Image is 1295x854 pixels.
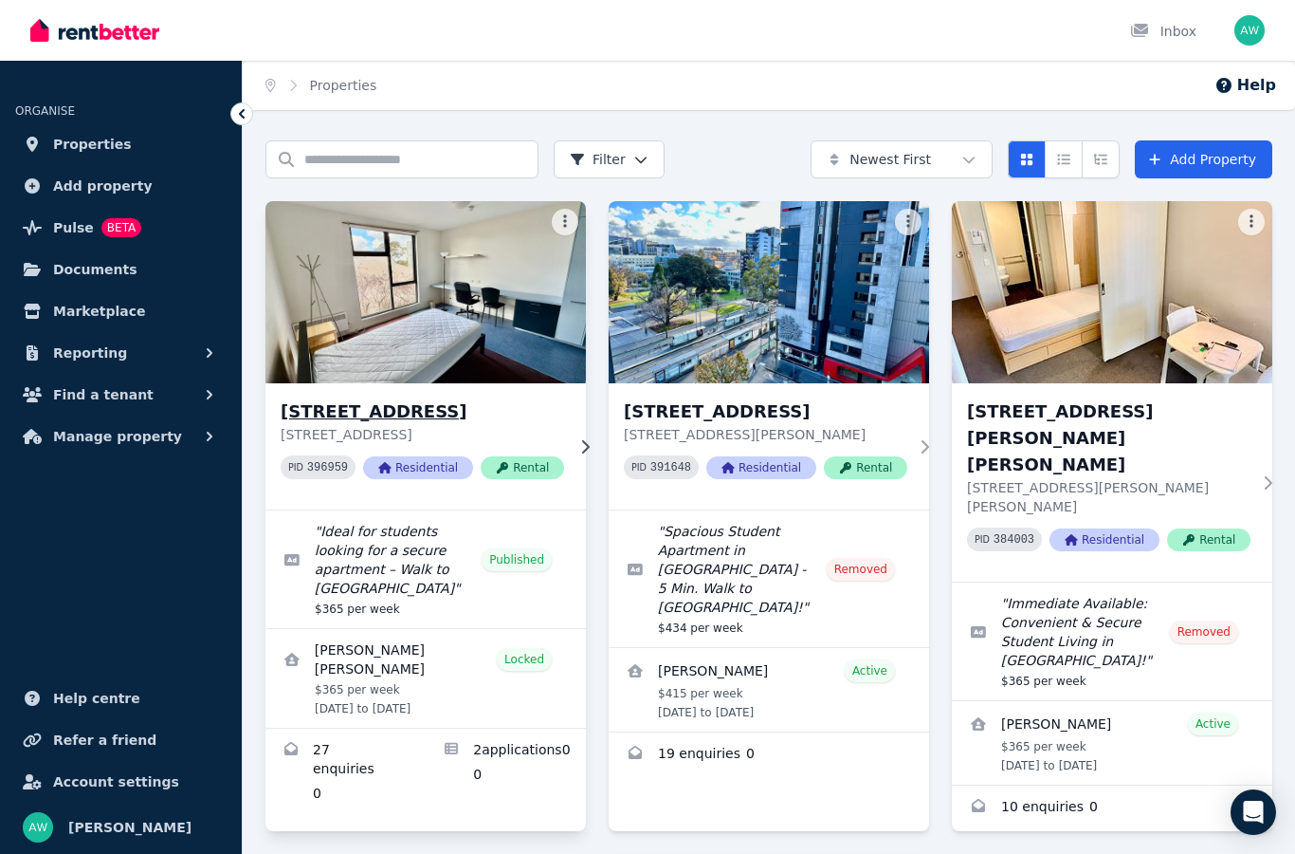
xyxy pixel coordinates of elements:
img: 113/6 John St, Box Hill [952,201,1272,383]
a: Account settings [15,763,227,801]
code: 391648 [650,461,691,474]
a: Properties [310,78,377,93]
a: Refer a friend [15,721,227,759]
a: Help centre [15,679,227,717]
span: Rental [824,456,907,479]
a: PulseBETA [15,209,227,247]
span: Newest First [849,150,931,169]
span: [PERSON_NAME] [68,816,192,839]
small: PID [288,462,303,473]
a: Edit listing: Spacious Student Apartment in Carlton - 5 Min. Walk to Melbourne Uni! [609,511,929,647]
button: Expanded list view [1082,140,1120,178]
img: RentBetter [30,16,159,45]
span: Residential [706,456,816,479]
div: View options [1008,140,1120,178]
img: Andrew Wong [1234,15,1265,46]
button: Filter [554,140,665,178]
div: Open Intercom Messenger [1231,789,1276,835]
span: Residential [1049,529,1159,551]
small: PID [975,534,990,545]
button: Reporting [15,334,227,372]
a: Edit listing: Ideal for students looking for a secure apartment – Walk to Monash Uni [265,511,586,628]
h3: [STREET_ADDRESS] [281,399,564,425]
code: 396959 [307,461,348,474]
span: BETA [101,218,141,237]
a: Enquiries for 203/60 Waverley Rd, Malvern East [265,729,426,818]
button: Newest First [811,140,993,178]
a: Enquiries for 113/6 John St, Box Hill [952,786,1272,831]
span: Refer a friend [53,729,156,752]
span: Marketplace [53,300,145,323]
a: Properties [15,125,227,163]
span: Documents [53,258,137,281]
button: Manage property [15,418,227,455]
span: Account settings [53,770,179,793]
span: Rental [1167,529,1250,551]
span: Find a tenant [53,383,154,406]
a: Add property [15,167,227,205]
a: Add Property [1135,140,1272,178]
h3: [STREET_ADDRESS][PERSON_NAME][PERSON_NAME] [967,399,1250,478]
img: 602/131 Pelham St, Carlton [609,201,929,383]
button: Card view [1008,140,1046,178]
span: ORGANISE [15,104,75,118]
a: 602/131 Pelham St, Carlton[STREET_ADDRESS][STREET_ADDRESS][PERSON_NAME]PID 391648ResidentialRental [609,201,929,510]
button: More options [895,209,921,235]
code: 384003 [994,533,1034,547]
p: [STREET_ADDRESS][PERSON_NAME][PERSON_NAME] [967,478,1250,516]
a: View details for Rayan Alamri [609,648,929,732]
button: Help [1214,74,1276,97]
a: View details for Gowtham Sriram Selvakumar [265,629,586,728]
span: Rental [481,456,564,479]
button: Find a tenant [15,376,227,414]
a: Marketplace [15,292,227,330]
div: Inbox [1130,22,1196,41]
p: [STREET_ADDRESS][PERSON_NAME] [624,425,907,444]
span: Filter [570,150,626,169]
a: Edit listing: Immediate Available: Convenient & Secure Student Living in Box Hill! [952,583,1272,700]
nav: Breadcrumb [243,61,399,110]
button: Compact list view [1045,140,1083,178]
img: Andrew Wong [23,812,53,843]
a: Applications for 203/60 Waverley Rd, Malvern East [426,729,586,818]
p: [STREET_ADDRESS] [281,425,564,444]
a: 203/60 Waverley Rd, Malvern East[STREET_ADDRESS][STREET_ADDRESS]PID 396959ResidentialRental [265,201,586,510]
img: 203/60 Waverley Rd, Malvern East [258,196,594,388]
span: Residential [363,456,473,479]
a: Enquiries for 602/131 Pelham St, Carlton [609,733,929,778]
button: More options [552,209,578,235]
span: Manage property [53,425,182,448]
span: Pulse [53,216,94,239]
span: Help centre [53,687,140,710]
a: 113/6 John St, Box Hill[STREET_ADDRESS][PERSON_NAME][PERSON_NAME][STREET_ADDRESS][PERSON_NAME][PE... [952,201,1272,582]
span: Add property [53,175,153,197]
a: View details for Hwangwoon Lee [952,701,1272,785]
button: More options [1238,209,1265,235]
a: Documents [15,251,227,288]
small: PID [631,462,647,473]
h3: [STREET_ADDRESS] [624,399,907,425]
span: Properties [53,133,132,156]
span: Reporting [53,342,127,364]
